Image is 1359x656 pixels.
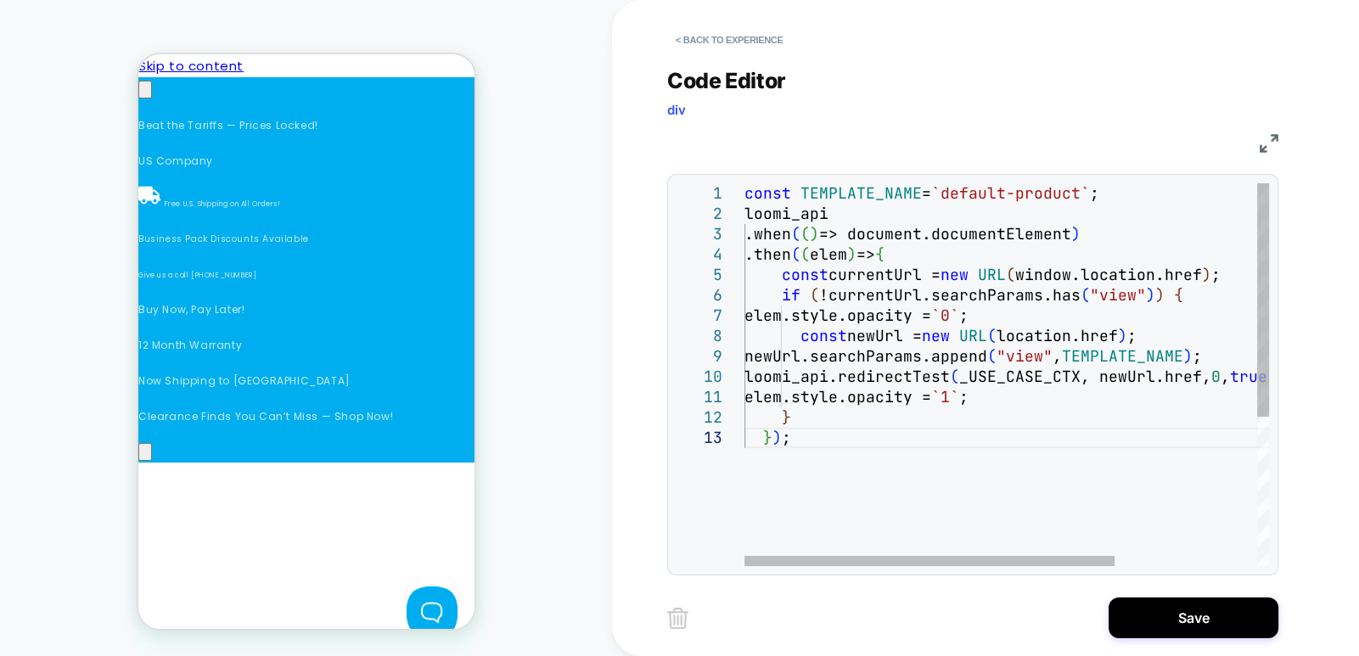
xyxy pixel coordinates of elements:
[810,224,819,244] span: )
[922,183,931,203] span: =
[941,265,969,284] span: new
[997,326,1118,345] span: location.href
[1015,265,1202,284] span: window.location.href
[1211,265,1221,284] span: ;
[1202,265,1211,284] span: )
[931,306,959,325] span: `0`
[1071,224,1081,244] span: )
[744,244,791,264] span: .then
[763,428,772,447] span: }
[1155,285,1165,305] span: )
[856,244,875,264] span: =>
[978,265,1006,284] span: URL
[782,265,828,284] span: const
[782,428,791,447] span: ;
[744,387,931,406] span: elem.style.opacity =
[677,367,722,387] div: 10
[782,285,800,305] span: if
[1062,346,1183,366] span: TEMPLATE_NAME
[1193,346,1202,366] span: ;
[744,346,987,366] span: newUrl.searchParams.append
[959,387,969,406] span: ;
[959,326,987,345] span: URL
[810,244,847,264] span: elem
[677,306,722,326] div: 7
[1221,367,1230,386] span: ,
[828,265,941,284] span: currentUrl =
[677,326,722,346] div: 8
[677,428,722,448] div: 13
[791,244,800,264] span: (
[1053,346,1062,366] span: ,
[1260,134,1278,153] img: fullscreen
[744,367,950,386] span: loomi_api.redirectTest
[997,346,1053,366] span: "view"
[744,183,791,203] span: const
[677,224,722,244] div: 3
[1118,326,1127,345] span: )
[1081,285,1090,305] span: (
[1090,183,1099,203] span: ;
[677,387,722,407] div: 11
[268,532,319,583] iframe: Toggle Customer Support
[959,367,1211,386] span: _USE_CASE_CTX, newUrl.href,
[847,326,922,345] span: newUrl =
[744,224,791,244] span: .when
[847,244,856,264] span: )
[800,326,847,345] span: const
[875,244,884,264] span: {
[1230,367,1267,386] span: true
[677,285,722,306] div: 6
[1211,367,1221,386] span: 0
[677,183,722,204] div: 1
[26,145,143,154] span: Free U.S. Shipping on All Orders!
[819,285,1081,305] span: !currentUrl.searchParams.has
[677,244,722,265] div: 4
[667,26,791,53] button: < Back to experience
[922,326,950,345] span: new
[931,183,1090,203] span: `default-product`
[959,306,969,325] span: ;
[677,407,722,428] div: 12
[1146,285,1155,305] span: )
[1109,597,1278,638] button: Save
[987,326,997,345] span: (
[931,387,959,406] span: `1`
[1127,326,1137,345] span: ;
[800,224,810,244] span: (
[810,285,819,305] span: (
[667,608,688,629] img: delete
[667,102,686,118] span: div
[950,367,959,386] span: (
[744,306,931,325] span: elem.style.opacity =
[782,407,791,427] span: }
[1006,265,1015,284] span: (
[987,346,997,366] span: (
[1183,346,1193,366] span: )
[677,204,722,224] div: 2
[791,224,800,244] span: (
[819,224,1071,244] span: => document.documentElement
[1174,285,1183,305] span: {
[667,68,786,93] span: Code Editor
[677,346,722,367] div: 9
[1090,285,1146,305] span: "view"
[800,244,810,264] span: (
[772,428,782,447] span: )
[677,265,722,285] div: 5
[800,183,922,203] span: TEMPLATE_NAME
[744,204,828,223] span: loomi_api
